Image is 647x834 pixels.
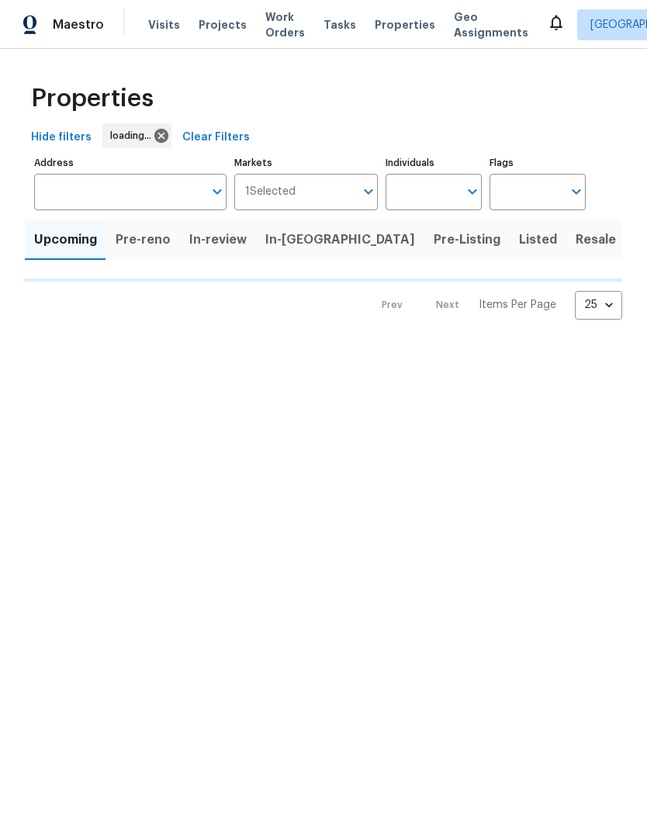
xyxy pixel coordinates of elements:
[454,9,528,40] span: Geo Assignments
[566,181,587,202] button: Open
[575,285,622,325] div: 25
[576,229,616,251] span: Resale
[479,297,556,313] p: Items Per Page
[323,19,356,30] span: Tasks
[206,181,228,202] button: Open
[265,9,305,40] span: Work Orders
[386,158,482,168] label: Individuals
[31,128,92,147] span: Hide filters
[102,123,171,148] div: loading...
[25,123,98,152] button: Hide filters
[34,229,97,251] span: Upcoming
[358,181,379,202] button: Open
[375,17,435,33] span: Properties
[434,229,500,251] span: Pre-Listing
[189,229,247,251] span: In-review
[182,128,250,147] span: Clear Filters
[110,128,157,144] span: loading...
[116,229,171,251] span: Pre-reno
[53,17,104,33] span: Maestro
[265,229,415,251] span: In-[GEOGRAPHIC_DATA]
[490,158,586,168] label: Flags
[462,181,483,202] button: Open
[245,185,296,199] span: 1 Selected
[34,158,227,168] label: Address
[31,91,154,106] span: Properties
[199,17,247,33] span: Projects
[148,17,180,33] span: Visits
[176,123,256,152] button: Clear Filters
[367,291,622,320] nav: Pagination Navigation
[234,158,379,168] label: Markets
[519,229,557,251] span: Listed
